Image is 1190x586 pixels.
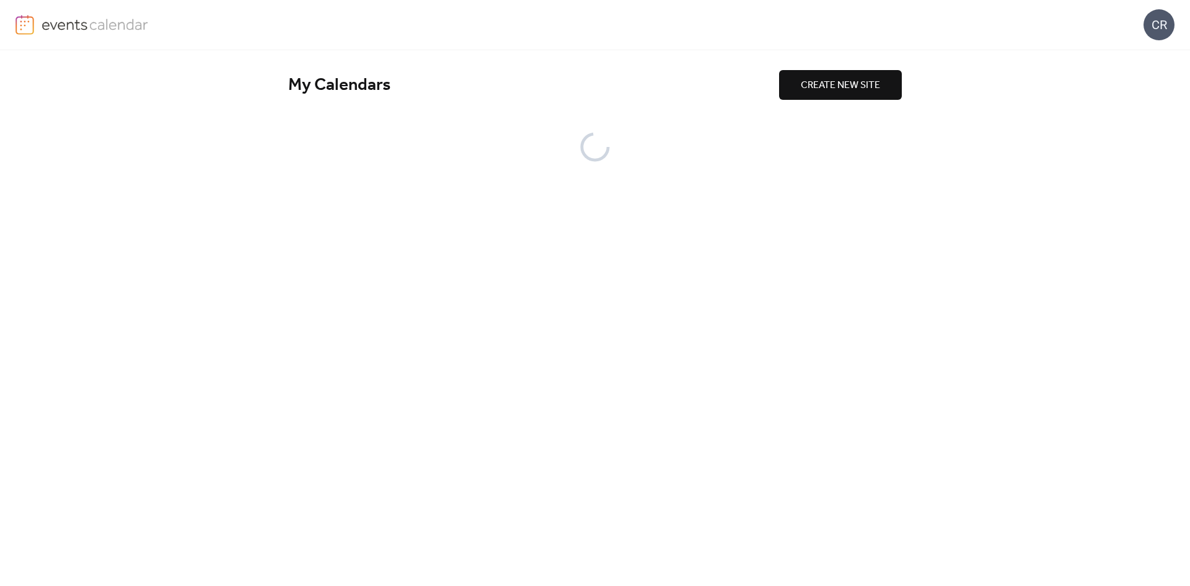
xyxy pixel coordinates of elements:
[288,74,779,96] div: My Calendars
[15,15,34,35] img: logo
[801,78,880,93] span: CREATE NEW SITE
[779,70,902,100] button: CREATE NEW SITE
[1144,9,1175,40] div: CR
[42,15,149,33] img: logo-type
